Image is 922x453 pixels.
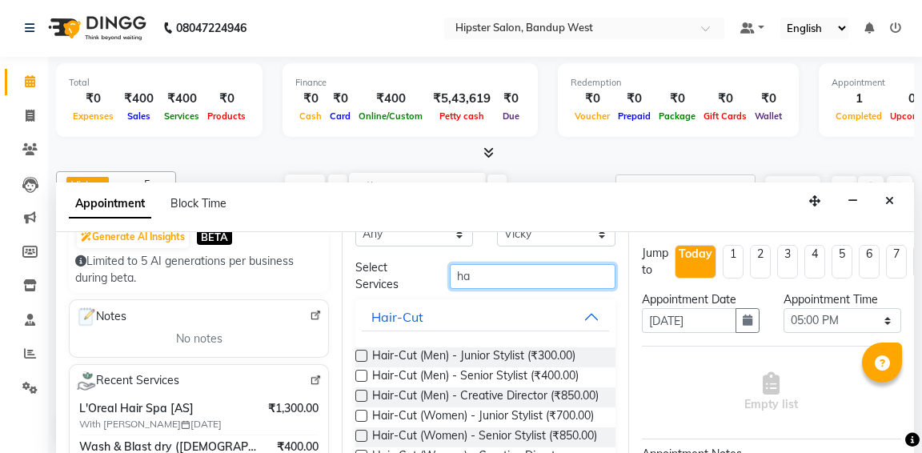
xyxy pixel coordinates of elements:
span: Sales [123,110,154,122]
span: With [PERSON_NAME] [DATE] [79,417,279,431]
span: Wallet [751,110,786,122]
div: ₹0 [700,90,751,108]
input: yyyy-mm-dd [642,308,736,333]
div: ₹0 [295,90,326,108]
button: Hair-Cut [362,303,608,331]
div: Limited to 5 AI generations per business during beta. [75,253,323,287]
div: ₹0 [326,90,355,108]
span: Hair-Cut (Women) - Senior Stylist (₹850.00) [372,427,597,447]
li: 2 [750,245,771,279]
input: Search by service name [450,264,615,289]
span: L'Oreal Hair Spa [AS] [79,400,259,417]
span: ₹1,300.00 [268,400,319,417]
img: logo [41,6,150,50]
span: Today [285,174,325,199]
div: Finance [295,76,525,90]
div: ₹400 [118,90,160,108]
span: Cash [295,110,326,122]
div: Appointment Time [784,291,901,308]
span: Appointment [69,190,151,218]
span: Recent Services [76,371,179,391]
div: ₹400 [160,90,203,108]
span: Services [160,110,203,122]
div: Appointment Date [642,291,760,308]
span: Hair-Cut (Women) - Junior Stylist (₹700.00) [372,407,594,427]
span: Petty cash [435,110,488,122]
span: ADD NEW [769,181,816,193]
span: Products [203,110,250,122]
button: Close [878,189,901,214]
span: Expenses [69,110,118,122]
span: BETA [197,230,232,245]
span: Empty list [744,372,798,413]
div: Today [679,246,712,263]
div: ₹0 [571,90,614,108]
li: 7 [886,245,907,279]
span: Vicky [71,178,97,191]
div: ₹0 [203,90,250,108]
input: Search Appointment [615,174,756,199]
span: Due [499,110,523,122]
div: ₹5,43,619 [427,90,497,108]
input: 2025-09-03 [399,175,479,199]
div: Hair-Cut [371,307,423,327]
span: Card [326,110,355,122]
span: Hair-Cut (Men) - Senior Stylist (₹400.00) [372,367,579,387]
a: x [97,178,104,191]
li: 5 [832,245,852,279]
span: Wed [362,181,399,193]
div: ₹0 [655,90,700,108]
li: 1 [723,245,744,279]
span: +5 [138,178,162,190]
div: ₹400 [355,90,427,108]
b: 08047224946 [176,6,247,50]
span: No notes [176,331,222,347]
span: Notes [76,307,126,327]
div: Total [69,76,250,90]
span: Block Time [170,196,226,210]
div: ₹0 [497,90,525,108]
button: Generate AI Insights [77,226,189,248]
span: Gift Cards [700,110,751,122]
div: ₹0 [614,90,655,108]
div: 1 [832,90,886,108]
div: Jump to [642,245,668,279]
li: 4 [804,245,825,279]
span: Hair-Cut (Men) - Creative Director (₹850.00) [372,387,599,407]
span: Prepaid [614,110,655,122]
span: Hair-Cut (Men) - Junior Stylist (₹300.00) [372,347,575,367]
div: ₹0 [751,90,786,108]
button: ADD NEW [765,176,820,198]
span: Online/Custom [355,110,427,122]
li: 6 [859,245,880,279]
div: ₹0 [69,90,118,108]
li: 3 [777,245,798,279]
span: Completed [832,110,886,122]
div: Select Services [343,259,438,293]
span: Voucher [571,110,614,122]
span: Package [655,110,700,122]
div: Redemption [571,76,786,90]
